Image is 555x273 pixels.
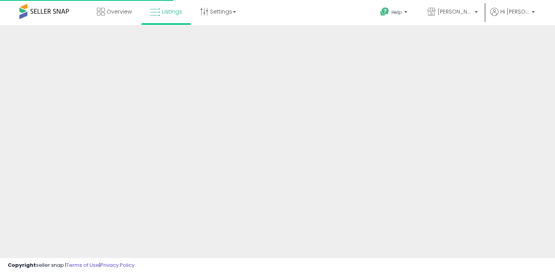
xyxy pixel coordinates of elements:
span: [PERSON_NAME] [438,8,472,15]
a: Help [374,1,415,25]
strong: Copyright [8,261,36,269]
a: Hi [PERSON_NAME] [490,8,535,25]
span: Help [391,9,402,15]
a: Terms of Use [66,261,99,269]
i: Get Help [380,7,390,17]
div: seller snap | | [8,262,134,269]
a: Privacy Policy [100,261,134,269]
span: Hi [PERSON_NAME] [500,8,529,15]
span: Listings [162,8,182,15]
span: Overview [107,8,132,15]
